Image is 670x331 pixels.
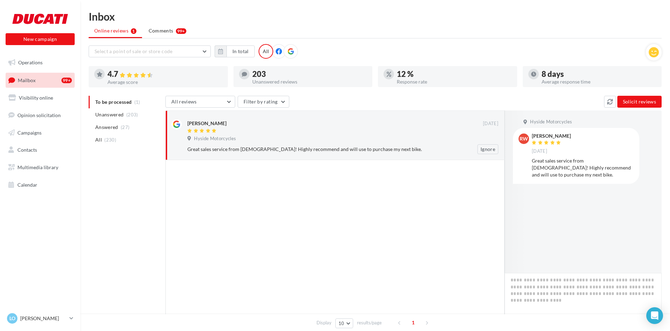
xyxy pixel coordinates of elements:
[4,73,76,88] a: Mailbox99+
[338,321,344,326] span: 10
[17,129,42,135] span: Campaigns
[532,134,571,138] div: [PERSON_NAME]
[215,45,255,57] button: In total
[617,96,662,108] button: Solicit reviews
[646,307,663,324] div: Open Intercom Messenger
[165,96,235,108] button: All reviews
[317,319,332,326] span: Display
[238,96,289,108] button: Filter by rating
[4,125,76,140] a: Campaigns
[9,315,15,322] span: LO
[252,70,367,78] div: 203
[335,318,353,328] button: 10
[252,79,367,84] div: Unanswered reviews
[107,70,222,78] div: 4.7
[95,48,173,54] span: Select a point of sale or store code
[126,112,138,117] span: (203)
[4,143,76,157] a: Contacts
[542,79,656,84] div: Average response time
[530,119,572,125] span: Hyside Motorcycles
[397,79,512,84] div: Response rate
[17,147,37,153] span: Contacts
[483,121,498,127] span: [DATE]
[520,135,528,142] span: RW
[61,78,72,83] div: 99+
[357,319,382,326] span: results/page
[149,27,173,34] span: Comments
[18,59,43,65] span: Operations
[397,70,512,78] div: 12 %
[194,136,236,142] span: Hyside Motorcycles
[4,160,76,175] a: Multimedia library
[171,99,197,105] span: All reviews
[532,148,547,154] span: [DATE]
[121,124,129,130] span: (27)
[95,111,124,118] span: Unanswered
[542,70,656,78] div: 8 days
[89,11,662,22] div: Inbox
[17,164,58,170] span: Multimedia library
[104,137,116,143] span: (230)
[17,182,37,188] span: Calendar
[18,77,36,83] span: Mailbox
[4,108,76,123] a: Opinion solicitation
[6,33,75,45] button: New campaign
[176,28,186,34] div: 99+
[89,45,211,57] button: Select a point of sale or store code
[187,146,453,153] div: Great sales service from [DEMOGRAPHIC_DATA]! Highly recommend and will use to purchase my next bike.
[20,315,67,322] p: [PERSON_NAME]
[17,112,61,118] span: Opinion solicitation
[532,157,634,178] div: Great sales service from [DEMOGRAPHIC_DATA]! Highly recommend and will use to purchase my next bike.
[19,95,53,101] span: Visibility online
[226,45,255,57] button: In total
[95,124,118,131] span: Answered
[187,120,226,127] div: [PERSON_NAME]
[4,91,76,105] a: Visibility online
[477,144,498,154] button: Ignore
[4,178,76,192] a: Calendar
[408,317,419,328] span: 1
[95,136,102,143] span: All
[6,312,75,325] a: LO [PERSON_NAME]
[4,55,76,70] a: Operations
[259,44,273,59] div: All
[107,80,222,85] div: Average score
